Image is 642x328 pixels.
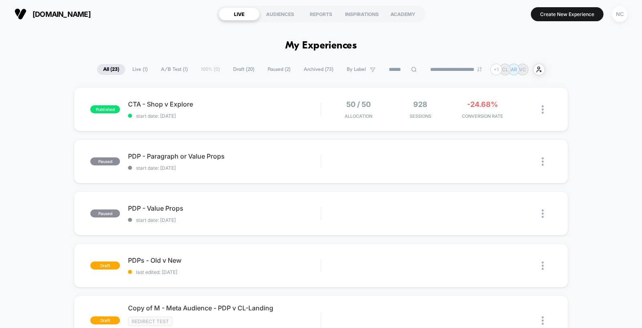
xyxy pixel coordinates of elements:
span: last edited: [DATE] [128,269,321,275]
span: published [90,105,120,113]
img: end [477,67,482,72]
span: start date: [DATE] [128,165,321,171]
span: 928 [413,100,427,109]
span: start date: [DATE] [128,217,321,223]
span: 50 / 50 [346,100,371,109]
span: PDPs - Old v New [128,256,321,264]
span: Live ( 1 ) [126,64,154,75]
button: Create New Experience [531,7,603,21]
span: [DOMAIN_NAME] [33,10,91,18]
button: NC [609,6,630,22]
img: close [542,157,544,166]
div: + 1 [490,64,502,75]
div: LIVE [219,8,260,20]
span: PDP - Value Props [128,204,321,212]
span: CTA - Shop v Explore [128,100,321,108]
span: Archived ( 73 ) [298,64,339,75]
div: AUDIENCES [260,8,301,20]
span: All ( 23 ) [97,64,125,75]
h1: My Experiences [285,40,357,52]
div: INSPIRATIONS [341,8,382,20]
div: NC [612,6,628,22]
span: Allocation [345,113,372,119]
span: Draft ( 20 ) [227,64,260,75]
button: [DOMAIN_NAME] [12,8,93,20]
span: paused [90,209,120,217]
span: A/B Test ( 1 ) [155,64,194,75]
p: AR [511,66,517,72]
div: ACADEMY [382,8,423,20]
span: Copy of M - Meta Audience - PDP v CL-Landing [128,304,321,312]
span: -24.68% [467,100,498,109]
p: VC [519,66,526,72]
img: close [542,316,544,325]
p: CL [502,66,508,72]
span: Sessions [391,113,449,119]
span: draft [90,262,120,270]
span: CONVERSION RATE [453,113,512,119]
img: close [542,105,544,114]
span: draft [90,316,120,324]
span: Redirect Test [128,317,173,326]
img: close [542,209,544,218]
span: paused [90,157,120,165]
span: start date: [DATE] [128,113,321,119]
span: By Label [347,66,366,72]
img: Visually logo [14,8,26,20]
div: REPORTS [301,8,341,20]
span: PDP - Paragraph or Value Props [128,152,321,160]
span: Paused ( 2 ) [262,64,297,75]
img: close [542,262,544,270]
